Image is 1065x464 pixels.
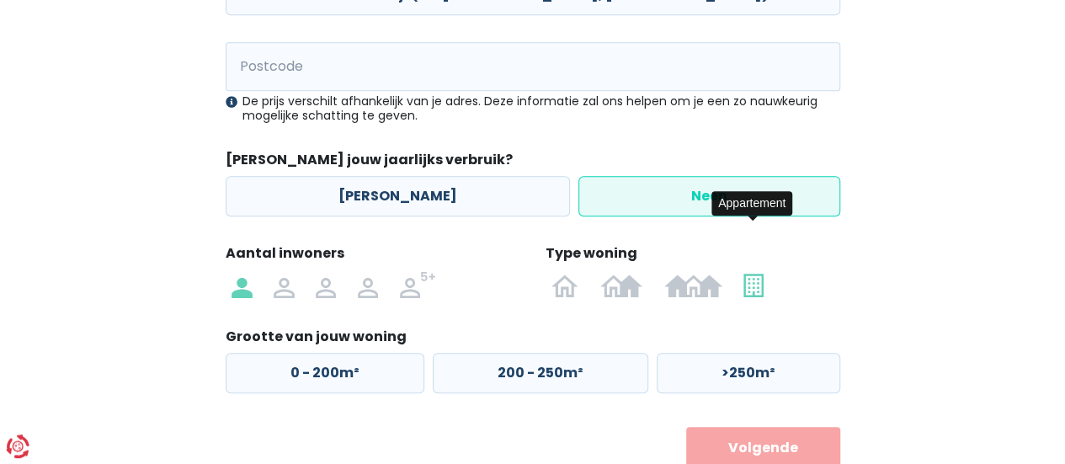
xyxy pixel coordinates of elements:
img: Gesloten bebouwing [664,271,722,298]
label: 0 - 200m² [226,353,424,393]
img: 5+ personen [400,271,437,298]
img: 4 personen [358,271,378,298]
label: [PERSON_NAME] [226,176,570,216]
img: Halfopen bebouwing [600,271,642,298]
div: Appartement [711,191,792,216]
legend: Grootte van jouw woning [226,327,840,353]
img: Appartement [743,271,763,298]
img: 3 personen [316,271,336,298]
label: Neen [578,176,840,216]
label: 200 - 250m² [433,353,648,393]
label: >250m² [657,353,840,393]
img: Open bebouwing [551,271,578,298]
legend: [PERSON_NAME] jouw jaarlijks verbruik? [226,150,840,176]
input: 1000 [226,42,840,91]
img: 2 personen [274,271,294,298]
div: De prijs verschilt afhankelijk van je adres. Deze informatie zal ons helpen om je een zo nauwkeur... [226,94,840,123]
legend: Type woning [546,243,840,269]
img: 1 persoon [232,271,252,298]
legend: Aantal inwoners [226,243,520,269]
